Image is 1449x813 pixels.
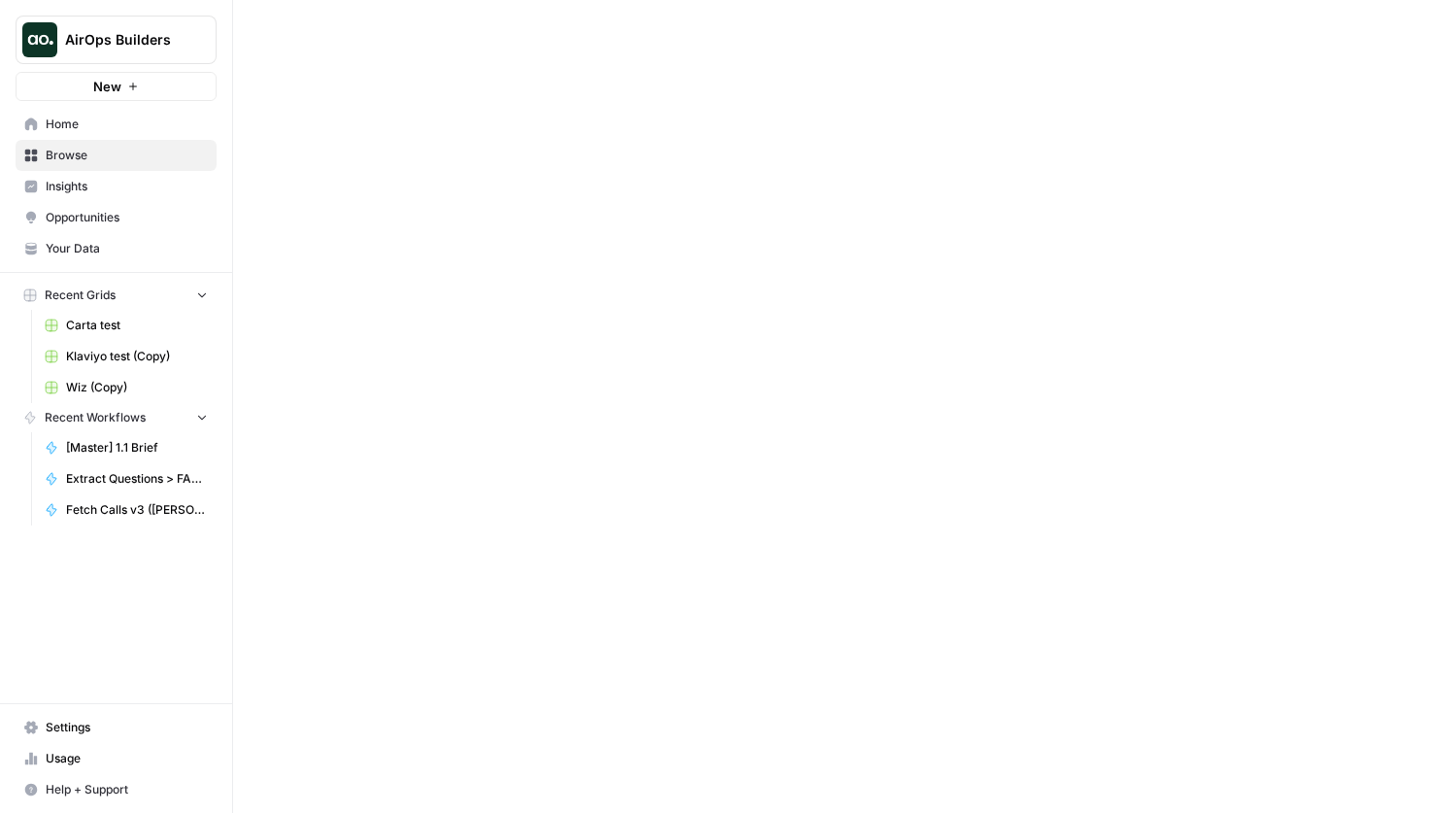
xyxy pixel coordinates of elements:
[16,774,217,805] button: Help + Support
[16,743,217,774] a: Usage
[36,494,217,525] a: Fetch Calls v3 ([PERSON_NAME])
[66,439,208,457] span: [Master] 1.1 Brief
[46,209,208,226] span: Opportunities
[22,22,57,57] img: AirOps Builders Logo
[66,317,208,334] span: Carta test
[36,372,217,403] a: Wiz (Copy)
[46,750,208,767] span: Usage
[16,171,217,202] a: Insights
[16,72,217,101] button: New
[46,719,208,736] span: Settings
[65,30,183,50] span: AirOps Builders
[16,712,217,743] a: Settings
[45,287,116,304] span: Recent Grids
[16,109,217,140] a: Home
[36,432,217,463] a: [Master] 1.1 Brief
[46,116,208,133] span: Home
[16,403,217,432] button: Recent Workflows
[46,147,208,164] span: Browse
[16,140,217,171] a: Browse
[16,281,217,310] button: Recent Grids
[66,379,208,396] span: Wiz (Copy)
[93,77,121,96] span: New
[66,348,208,365] span: Klaviyo test (Copy)
[66,470,208,488] span: Extract Questions > FAQ Grid
[36,463,217,494] a: Extract Questions > FAQ Grid
[16,16,217,64] button: Workspace: AirOps Builders
[16,233,217,264] a: Your Data
[36,310,217,341] a: Carta test
[46,240,208,257] span: Your Data
[36,341,217,372] a: Klaviyo test (Copy)
[66,501,208,519] span: Fetch Calls v3 ([PERSON_NAME])
[45,409,146,426] span: Recent Workflows
[46,178,208,195] span: Insights
[16,202,217,233] a: Opportunities
[46,781,208,798] span: Help + Support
